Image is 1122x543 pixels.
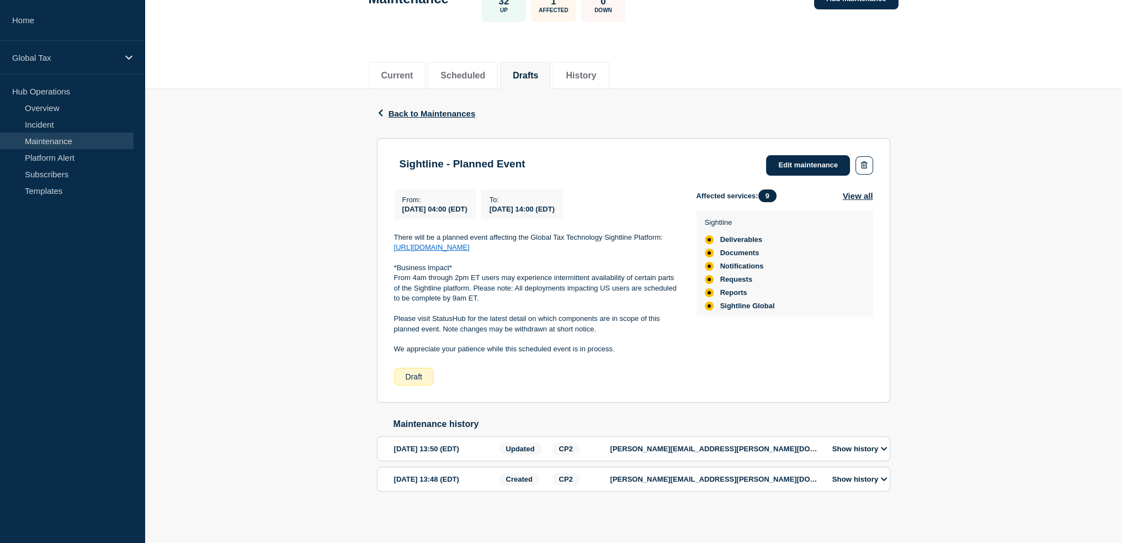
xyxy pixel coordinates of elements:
[552,473,580,486] span: CP2
[539,7,568,13] p: Affected
[705,275,714,284] div: affected
[705,288,714,297] div: affected
[440,71,485,81] button: Scheduled
[394,419,890,429] h2: Maintenance history
[720,275,753,284] span: Requests
[389,109,476,118] span: Back to Maintenances
[594,7,612,13] p: Down
[552,442,580,455] span: CP2
[766,155,850,176] a: Edit maintenance
[499,442,542,455] span: Updated
[696,189,782,202] span: Affected services:
[758,189,777,202] span: 9
[829,475,891,484] button: Show history
[705,249,714,257] div: affected
[705,218,775,226] p: Sightline
[394,314,679,334] p: Please visit StatusHub for the latest detail on which components are in scope of this planned eve...
[720,302,775,310] span: Sightline Global
[394,368,434,386] div: Draft
[394,273,679,303] p: From 4am through 2pm ET users may experience intermittent availability of certain parts of the Si...
[720,249,759,257] span: Documents
[720,235,763,244] span: Deliverables
[705,302,714,310] div: affected
[610,475,820,483] p: [PERSON_NAME][EMAIL_ADDRESS][PERSON_NAME][DOMAIN_NAME]
[394,344,679,354] p: We appreciate your patience while this scheduled event is in process.
[394,243,470,251] a: [URL][DOMAIN_NAME]
[400,158,525,170] h3: Sightline - Planned Event
[394,263,679,273] p: *Business Impact*
[499,473,540,486] span: Created
[12,53,118,62] p: Global Tax
[394,473,496,486] div: [DATE] 13:48 (EDT)
[402,196,467,204] p: From :
[490,196,555,204] p: To :
[829,444,891,454] button: Show history
[394,233,679,242] p: There will be a planned event affecting the Global Tax Technology Sightline Platform:
[513,71,538,81] button: Drafts
[610,445,820,453] p: [PERSON_NAME][EMAIL_ADDRESS][PERSON_NAME][DOMAIN_NAME]
[566,71,596,81] button: History
[377,109,476,118] button: Back to Maintenances
[720,288,747,297] span: Reports
[720,262,764,271] span: Notifications
[500,7,508,13] p: Up
[394,442,496,455] div: [DATE] 13:50 (EDT)
[490,205,555,213] span: [DATE] 14:00 (EDT)
[705,235,714,244] div: affected
[843,189,873,202] button: View all
[402,205,467,213] span: [DATE] 04:00 (EDT)
[381,71,413,81] button: Current
[705,262,714,271] div: affected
